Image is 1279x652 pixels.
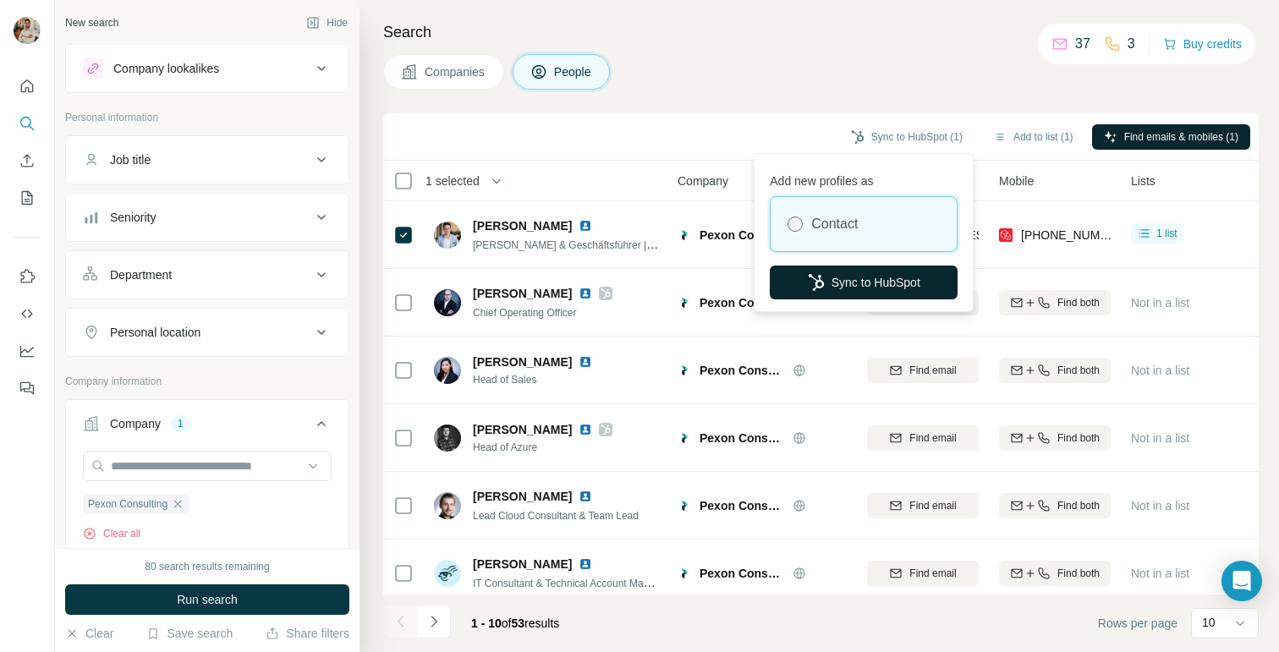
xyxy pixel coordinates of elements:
[146,625,233,642] button: Save search
[473,372,612,387] span: Head of Sales
[678,567,691,580] img: Logo of Pexon Consulting
[473,217,572,234] span: [PERSON_NAME]
[700,227,784,244] span: Pexon Consulting
[473,421,572,438] span: [PERSON_NAME]
[145,559,269,574] div: 80 search results remaining
[66,255,349,295] button: Department
[177,591,238,608] span: Run search
[473,353,572,370] span: [PERSON_NAME]
[65,374,349,389] p: Company information
[1057,498,1100,513] span: Find both
[14,261,41,292] button: Use Surfe on LinkedIn
[1057,566,1100,581] span: Find both
[473,307,577,319] span: Chief Operating Officer
[434,425,461,452] img: Avatar
[867,425,979,451] button: Find email
[579,287,592,300] img: LinkedIn logo
[425,63,486,80] span: Companies
[83,526,140,541] button: Clear all
[502,616,512,630] span: of
[579,355,592,369] img: LinkedIn logo
[473,238,791,251] span: [PERSON_NAME] & Geschäftsführer | Custom Cloud & AI engineering
[770,266,958,299] button: Sync to HubSpot
[1057,295,1100,310] span: Find both
[909,566,956,581] span: Find email
[579,219,592,233] img: LinkedIn logo
[554,63,593,80] span: People
[65,625,113,642] button: Clear
[1131,431,1189,445] span: Not in a list
[999,227,1013,244] img: provider prospeo logo
[579,557,592,571] img: LinkedIn logo
[700,362,784,379] span: Pexon Consulting
[700,294,784,311] span: Pexon Consulting
[1131,567,1189,580] span: Not in a list
[1131,499,1189,512] span: Not in a list
[1131,173,1155,189] span: Lists
[66,140,349,180] button: Job title
[66,48,349,89] button: Company lookalikes
[1156,226,1177,241] span: 1 list
[473,556,572,573] span: [PERSON_NAME]
[171,416,190,431] div: 1
[1128,34,1135,54] p: 3
[981,124,1085,150] button: Add to list (1)
[14,183,41,213] button: My lists
[14,336,41,366] button: Dashboard
[66,403,349,451] button: Company1
[579,423,592,436] img: LinkedIn logo
[678,228,691,242] img: Logo of Pexon Consulting
[1075,34,1090,54] p: 37
[471,616,559,630] span: results
[473,510,639,522] span: Lead Cloud Consultant & Team Lead
[1124,129,1238,145] span: Find emails & mobiles (1)
[65,15,118,30] div: New search
[14,108,41,139] button: Search
[110,151,151,168] div: Job title
[867,493,979,518] button: Find email
[579,490,592,503] img: LinkedIn logo
[999,425,1111,451] button: Find both
[1057,430,1100,446] span: Find both
[867,561,979,586] button: Find email
[512,616,525,630] span: 53
[700,430,784,447] span: Pexon Consulting
[66,312,349,353] button: Personal location
[678,499,691,512] img: Logo of Pexon Consulting
[473,440,612,455] span: Head of Azure
[434,357,461,384] img: Avatar
[473,488,572,505] span: [PERSON_NAME]
[770,166,958,189] p: Add new profiles as
[110,415,161,432] div: Company
[66,197,349,238] button: Seniority
[678,296,691,310] img: Logo of Pexon Consulting
[811,214,858,234] label: Contact
[999,561,1111,586] button: Find both
[14,373,41,403] button: Feedback
[473,285,572,302] span: [PERSON_NAME]
[434,560,461,587] img: Avatar
[909,363,956,378] span: Find email
[110,209,156,226] div: Seniority
[999,290,1111,315] button: Find both
[110,266,172,283] div: Department
[999,358,1111,383] button: Find both
[1202,614,1216,631] p: 10
[471,616,502,630] span: 1 - 10
[266,625,349,642] button: Share filters
[999,493,1111,518] button: Find both
[65,110,349,125] p: Personal information
[909,498,956,513] span: Find email
[678,431,691,445] img: Logo of Pexon Consulting
[434,289,461,316] img: Avatar
[678,173,728,189] span: Company
[678,364,691,377] img: Logo of Pexon Consulting
[839,124,974,150] button: Sync to HubSpot (1)
[434,222,461,249] img: Avatar
[1131,364,1189,377] span: Not in a list
[1131,296,1189,310] span: Not in a list
[1092,124,1250,150] button: Find emails & mobiles (1)
[65,584,349,615] button: Run search
[1098,615,1177,632] span: Rows per page
[110,324,200,341] div: Personal location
